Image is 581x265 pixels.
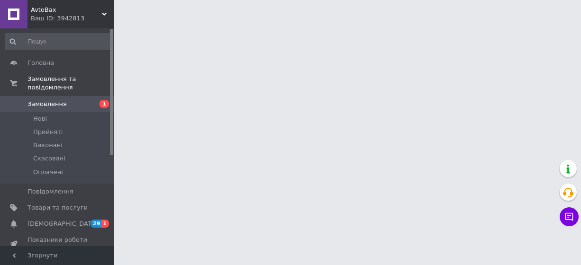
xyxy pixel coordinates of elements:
[27,75,114,92] span: Замовлення та повідомлення
[31,14,114,23] div: Ваш ID: 3942813
[33,141,63,150] span: Виконані
[31,6,102,14] span: AvtoBax
[33,154,65,163] span: Скасовані
[27,59,54,67] span: Головна
[27,100,67,108] span: Замовлення
[27,187,73,196] span: Повідомлення
[27,203,88,212] span: Товари та послуги
[33,168,63,177] span: Оплачені
[91,220,101,228] span: 29
[27,220,98,228] span: [DEMOGRAPHIC_DATA]
[27,236,88,253] span: Показники роботи компанії
[100,100,109,108] span: 1
[33,115,47,123] span: Нові
[101,220,109,228] span: 1
[5,33,112,50] input: Пошук
[33,128,63,136] span: Прийняті
[560,207,579,226] button: Чат з покупцем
